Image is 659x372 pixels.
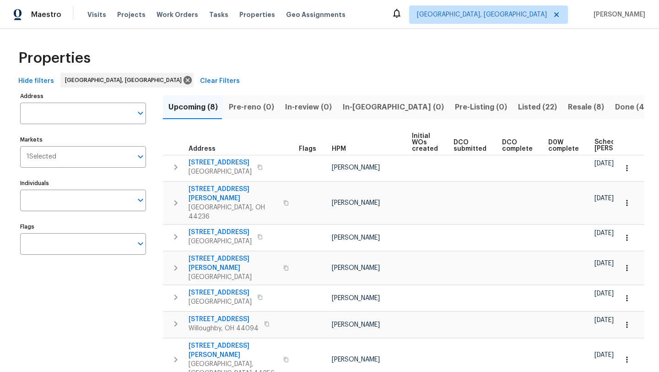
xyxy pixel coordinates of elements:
span: Clear Filters [200,76,240,87]
span: [GEOGRAPHIC_DATA] [189,273,278,282]
label: Individuals [20,181,146,186]
span: DCO complete [502,139,533,152]
span: [GEOGRAPHIC_DATA] [189,237,252,246]
span: Properties [239,10,275,19]
span: Resale (8) [568,101,604,114]
span: Initial WOs created [412,133,438,152]
span: Address [189,146,216,152]
span: [DATE] [594,317,614,323]
span: Done (473) [615,101,656,114]
span: [STREET_ADDRESS] [189,315,259,324]
button: Open [134,237,147,250]
span: [DATE] [594,352,614,358]
span: [STREET_ADDRESS] [189,288,252,297]
span: [STREET_ADDRESS][PERSON_NAME] [189,185,278,203]
span: [GEOGRAPHIC_DATA], [GEOGRAPHIC_DATA] [65,76,185,85]
span: Pre-Listing (0) [455,101,507,114]
span: Tasks [209,11,228,18]
span: DCO submitted [454,139,486,152]
span: [STREET_ADDRESS][PERSON_NAME] [189,341,278,360]
span: In-[GEOGRAPHIC_DATA] (0) [343,101,444,114]
div: [GEOGRAPHIC_DATA], [GEOGRAPHIC_DATA] [60,73,194,88]
span: [STREET_ADDRESS][PERSON_NAME] [189,254,278,273]
span: [DATE] [594,290,614,297]
span: [GEOGRAPHIC_DATA], OH 44236 [189,203,278,221]
span: [PERSON_NAME] [332,356,380,363]
span: [PERSON_NAME] [332,235,380,241]
span: 1 Selected [27,153,56,161]
span: [GEOGRAPHIC_DATA] [189,167,252,176]
span: In-review (0) [285,101,332,114]
span: [PERSON_NAME] [590,10,645,19]
span: Willoughby, OH 44094 [189,324,259,333]
span: [STREET_ADDRESS] [189,228,252,237]
span: Scheduled [PERSON_NAME] [594,139,646,152]
span: Upcoming (8) [168,101,218,114]
button: Hide filters [15,73,58,90]
span: [PERSON_NAME] [332,164,380,171]
span: Pre-reno (0) [229,101,274,114]
span: Listed (22) [518,101,557,114]
span: Projects [117,10,146,19]
span: [DATE] [594,160,614,167]
label: Address [20,93,146,99]
button: Open [134,194,147,207]
span: Flags [299,146,316,152]
span: HPM [332,146,346,152]
span: [PERSON_NAME] [332,200,380,206]
span: Hide filters [18,76,54,87]
span: [PERSON_NAME] [332,322,380,328]
span: [DATE] [594,230,614,236]
span: [GEOGRAPHIC_DATA] [189,297,252,306]
label: Flags [20,224,146,230]
span: Work Orders [157,10,198,19]
span: [PERSON_NAME] [332,265,380,271]
span: [GEOGRAPHIC_DATA], [GEOGRAPHIC_DATA] [417,10,547,19]
button: Clear Filters [196,73,243,90]
span: Maestro [31,10,61,19]
span: Properties [18,54,91,63]
span: Geo Assignments [286,10,346,19]
span: [DATE] [594,260,614,267]
span: [DATE] [594,195,614,202]
span: [PERSON_NAME] [332,295,380,301]
span: Visits [87,10,106,19]
button: Open [134,107,147,120]
label: Markets [20,137,146,142]
span: D0W complete [548,139,579,152]
button: Open [134,150,147,163]
span: [STREET_ADDRESS] [189,158,252,167]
